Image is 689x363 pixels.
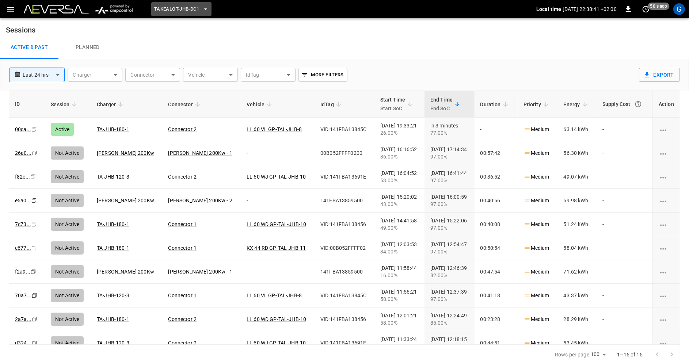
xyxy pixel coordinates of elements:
td: 63.14 kWh [558,118,597,141]
td: - [597,118,652,141]
div: [DATE] 12:54:47 [430,241,469,255]
a: 70a7... [15,293,31,298]
div: 36.00% [380,153,419,160]
div: 58.00% [380,295,419,303]
td: - [597,141,652,165]
div: [DATE] 15:22:06 [430,217,469,232]
div: Not Active [51,218,84,231]
td: 00:47:54 [475,260,518,284]
div: [DATE] 12:03:53 [380,241,419,255]
td: 56.30 kWh [558,141,597,165]
td: 00B052FFFF0200 [315,141,374,165]
span: Start TimeStart SoC [380,95,415,113]
div: [DATE] 16:41:44 [430,169,469,184]
a: Connector 2 [168,126,197,132]
div: 53.00% [380,177,419,184]
div: Supply Cost [602,98,647,111]
td: - [597,213,652,236]
td: VID:141FBA13691E [315,165,374,189]
div: charging session options [659,268,674,275]
td: VID:00B052FFFF02 [315,236,374,260]
button: More Filters [298,68,347,82]
div: [DATE] 12:37:39 [430,288,469,303]
th: ID [9,91,45,118]
a: Connector 1 [168,245,197,251]
div: Not Active [51,146,84,160]
div: [DATE] 14:41:58 [380,217,419,232]
a: f82e... [15,174,30,180]
a: LL 60 WD GP-TAL-JHB-10 [247,316,306,322]
button: Takealot-JHB-DC1 [151,2,212,16]
a: Connector 2 [168,174,197,180]
div: 16.00% [380,272,419,279]
td: - [597,284,652,307]
p: Medium [524,221,549,228]
div: [DATE] 15:20:02 [380,193,419,208]
div: copy [31,125,38,133]
div: Active [51,123,74,136]
a: 00ca... [15,126,31,132]
td: 58.04 kWh [558,236,597,260]
p: Medium [524,149,549,157]
td: 53.45 kWh [558,331,597,355]
div: in 3 minutes [430,122,469,137]
div: Start Time [380,95,406,113]
td: 00:57:42 [475,141,518,165]
div: [DATE] 12:24:49 [430,312,469,326]
a: TA-JHB-180-1 [97,316,129,322]
a: f2a9... [15,269,30,275]
td: 51.24 kWh [558,213,597,236]
div: 77.00% [430,129,469,137]
a: Connector 1 [168,293,197,298]
span: Takealot-JHB-DC1 [154,5,199,14]
div: [DATE] 11:58:44 [380,264,419,279]
span: Connector [168,100,202,109]
p: Medium [524,244,549,252]
div: 97.00% [430,248,469,255]
div: End Time [430,95,453,113]
p: Medium [524,173,549,181]
span: 50 s ago [648,3,670,10]
a: 26a0... [15,150,31,156]
div: 34.00% [380,248,419,255]
td: VID:141FBA138456 [315,213,374,236]
div: Not Active [51,336,84,349]
td: 49.07 kWh [558,165,597,189]
div: [DATE] 19:33:21 [380,122,419,137]
div: 85.00% [430,319,469,326]
span: Duration [480,100,510,109]
div: [DATE] 12:01:21 [380,312,419,326]
div: [DATE] 16:04:52 [380,169,419,184]
p: Rows per page: [555,351,590,358]
span: Charger [97,100,125,109]
a: Planned [58,36,117,59]
div: charging session options [659,292,674,299]
a: [PERSON_NAME] 200Kw [97,269,154,275]
p: Medium [524,197,549,205]
td: - [597,165,652,189]
div: charging session options [659,197,674,204]
a: [PERSON_NAME] 200Kw [97,198,154,203]
td: - [475,118,518,141]
a: Connector 1 [168,221,197,227]
a: LL 60 WJ GP-TAL-JHB-10 [247,174,306,180]
div: 97.00% [430,295,469,303]
div: [DATE] 17:14:34 [430,146,469,160]
div: charging session options [659,126,674,133]
div: 97.00% [430,200,469,208]
td: 43.37 kWh [558,284,597,307]
span: IdTag [320,100,343,109]
a: [PERSON_NAME] 200Kw [97,150,154,156]
img: ampcontrol.io logo [92,2,135,16]
td: 141FBA13859500 [315,260,374,284]
div: [DATE] 11:33:24 [380,336,419,350]
a: LL 60 WD GP-TAL-JHB-10 [247,221,306,227]
div: [DATE] 16:16:52 [380,146,419,160]
div: charging session options [659,339,674,347]
a: Connector 2 [168,316,197,322]
th: Action [652,91,680,118]
td: 00:40:56 [475,189,518,213]
div: Not Active [51,170,84,183]
button: set refresh interval [640,3,652,15]
button: Export [639,68,680,82]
